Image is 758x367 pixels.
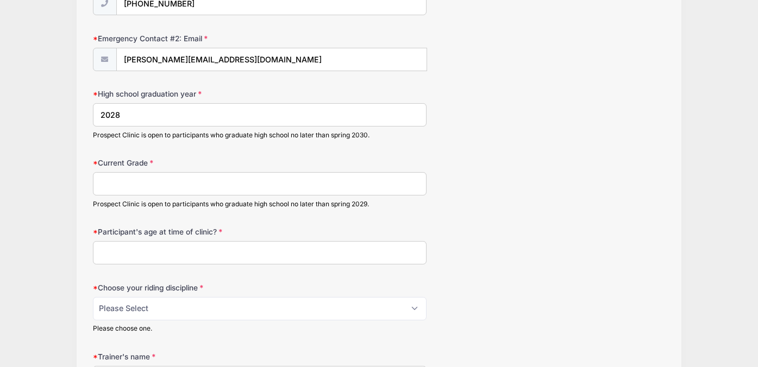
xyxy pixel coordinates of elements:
label: High school graduation year [93,88,284,99]
input: email@email.com [116,48,428,71]
div: Please choose one. [93,324,427,333]
label: Emergency Contact #2: Email [93,33,284,44]
label: Choose your riding discipline [93,282,284,293]
div: Prospect Clinic is open to participants who graduate high school no later than spring 2029. [93,199,427,209]
label: Trainer's name [93,351,284,362]
label: Current Grade [93,157,284,168]
div: Prospect Clinic is open to participants who graduate high school no later than spring 2030. [93,130,427,140]
label: Participant's age at time of clinic? [93,226,284,237]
